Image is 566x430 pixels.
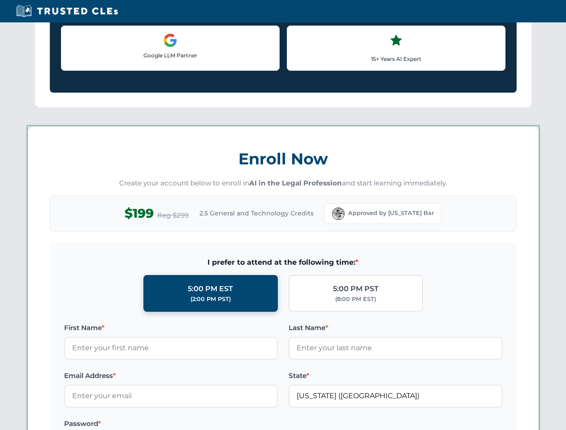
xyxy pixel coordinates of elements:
span: I prefer to attend at the following time: [64,257,502,268]
strong: AI in the Legal Profession [249,179,342,187]
p: Create your account below to enroll in and start learning immediately. [50,178,517,189]
span: Reg $299 [157,210,189,221]
span: Approved by [US_STATE] Bar [348,209,434,218]
div: (2:00 PM PST) [190,295,231,304]
label: Last Name [289,322,502,333]
div: 5:00 PM EST [188,283,233,295]
label: State [289,370,502,381]
div: (8:00 PM EST) [335,295,376,304]
label: Email Address [64,370,278,381]
h3: Enroll Now [50,145,517,173]
div: 5:00 PM PST [333,283,379,295]
span: 2.5 General and Technology Credits [199,208,314,218]
span: $199 [125,203,154,224]
p: 15+ Years AI Expert [294,55,498,63]
input: Enter your last name [289,337,502,359]
label: Password [64,418,278,429]
input: Enter your first name [64,337,278,359]
input: Enter your email [64,385,278,407]
label: First Name [64,322,278,333]
img: Trusted CLEs [13,4,121,18]
input: Florida (FL) [289,385,502,407]
img: Google [163,33,177,47]
p: Google LLM Partner [69,51,272,60]
img: Florida Bar [332,207,345,220]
